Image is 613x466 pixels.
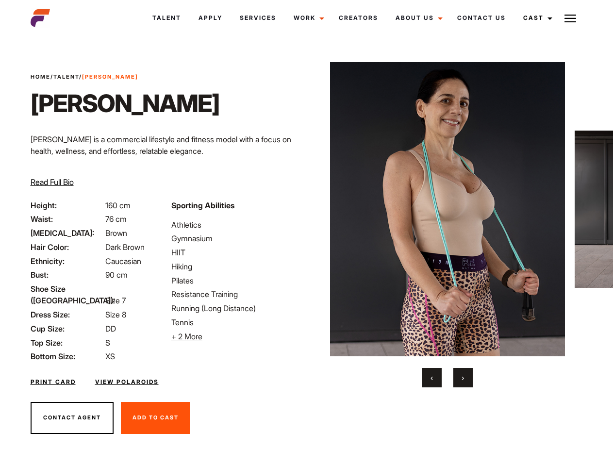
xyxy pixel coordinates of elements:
span: Previous [431,373,433,383]
a: Talent [53,73,79,80]
a: Talent [144,5,190,31]
span: Caucasian [105,256,141,266]
strong: Sporting Abilities [171,200,234,210]
li: Hiking [171,261,300,272]
span: Height: [31,200,103,211]
span: Brown [105,228,127,238]
li: Running (Long Distance) [171,302,300,314]
li: Athletics [171,219,300,231]
li: HIIT [171,247,300,258]
p: Through her modeling and wellness brand, HEAL, she inspires others on their wellness journeys—cha... [31,165,301,200]
a: Services [231,5,285,31]
span: Read Full Bio [31,177,74,187]
li: Pilates [171,275,300,286]
a: Work [285,5,330,31]
span: Cup Size: [31,323,103,334]
button: Contact Agent [31,402,114,434]
span: [MEDICAL_DATA]: [31,227,103,239]
span: Bust: [31,269,103,281]
span: / / [31,73,138,81]
img: cropped-aefm-brand-fav-22-square.png [31,8,50,28]
a: About Us [387,5,448,31]
span: Waist: [31,213,103,225]
span: Ethnicity: [31,255,103,267]
button: Add To Cast [121,402,190,434]
a: Creators [330,5,387,31]
span: Shoe Size ([GEOGRAPHIC_DATA]): [31,283,103,306]
a: Home [31,73,50,80]
p: [PERSON_NAME] is a commercial lifestyle and fitness model with a focus on health, wellness, and e... [31,133,301,157]
a: Print Card [31,378,76,386]
a: Contact Us [448,5,514,31]
span: Dark Brown [105,242,145,252]
span: + 2 More [171,332,202,341]
a: Apply [190,5,231,31]
span: Size 8 [105,310,126,319]
h1: [PERSON_NAME] [31,89,219,118]
span: 160 cm [105,200,131,210]
span: Next [462,373,464,383]
span: Add To Cast [133,414,179,421]
li: Gymnasium [171,233,300,244]
span: Hair Color: [31,241,103,253]
span: DD [105,324,116,333]
button: Read Full Bio [31,176,74,188]
li: Tennis [171,316,300,328]
span: S [105,338,110,348]
img: Burger icon [564,13,576,24]
li: Resistance Training [171,288,300,300]
strong: [PERSON_NAME] [82,73,138,80]
span: Dress Size: [31,309,103,320]
a: View Polaroids [95,378,159,386]
span: Top Size: [31,337,103,349]
span: Bottom Size: [31,350,103,362]
span: XS [105,351,115,361]
span: Size 7 [105,296,126,305]
span: 90 cm [105,270,128,280]
a: Cast [514,5,558,31]
span: 76 cm [105,214,127,224]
